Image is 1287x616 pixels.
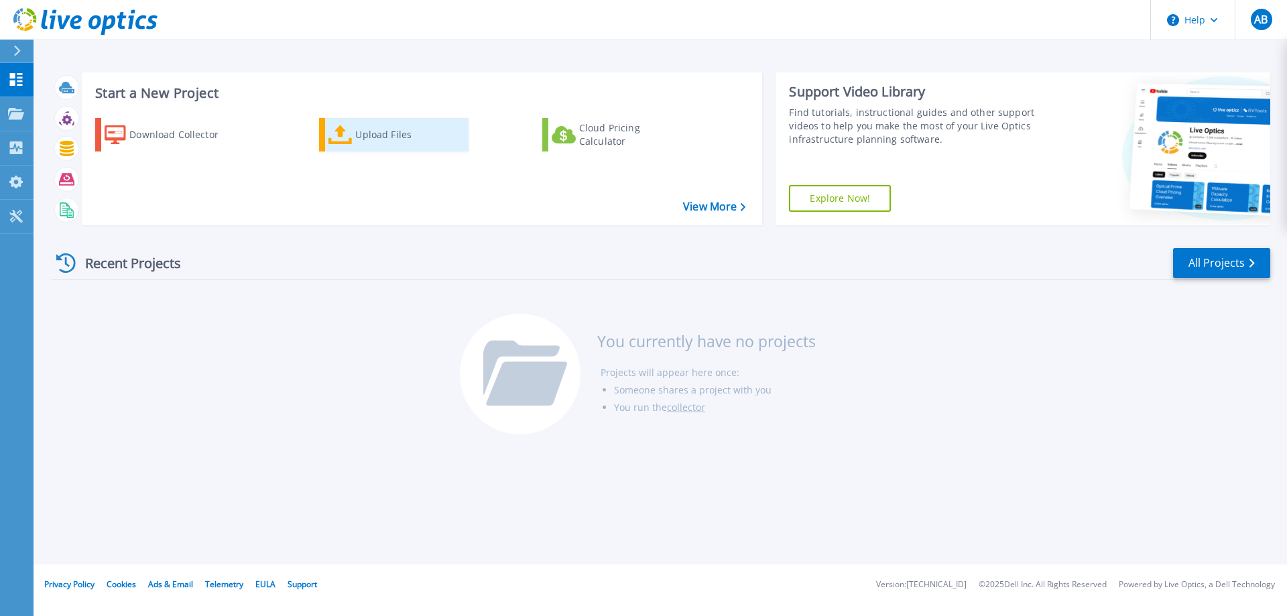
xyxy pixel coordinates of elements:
li: Version: [TECHNICAL_ID] [876,580,967,589]
li: © 2025 Dell Inc. All Rights Reserved [979,580,1107,589]
li: Powered by Live Optics, a Dell Technology [1119,580,1275,589]
div: Recent Projects [52,247,199,280]
a: Download Collector [95,118,245,151]
span: AB [1254,14,1268,25]
li: Projects will appear here once: [601,364,816,381]
div: Upload Files [355,121,463,148]
li: Someone shares a project with you [614,381,816,399]
div: Find tutorials, instructional guides and other support videos to help you make the most of your L... [789,106,1041,146]
a: Cookies [107,578,136,590]
li: You run the [614,399,816,416]
a: Cloud Pricing Calculator [542,118,692,151]
a: collector [667,401,705,414]
a: EULA [255,578,275,590]
h3: You currently have no projects [597,334,816,349]
a: Telemetry [205,578,243,590]
a: Privacy Policy [44,578,95,590]
a: Upload Files [319,118,469,151]
h3: Start a New Project [95,86,745,101]
a: Support [288,578,317,590]
a: View More [683,200,745,213]
div: Cloud Pricing Calculator [579,121,686,148]
div: Download Collector [129,121,237,148]
a: All Projects [1173,248,1270,278]
a: Explore Now! [789,185,891,212]
a: Ads & Email [148,578,193,590]
div: Support Video Library [789,83,1041,101]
